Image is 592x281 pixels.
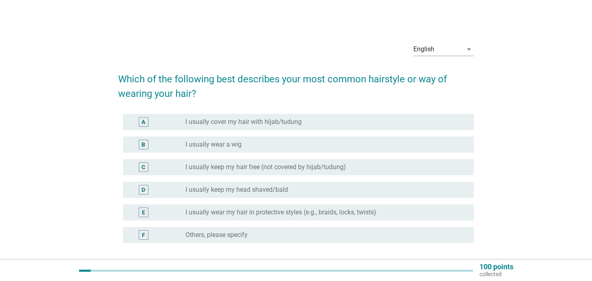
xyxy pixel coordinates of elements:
[142,231,145,239] div: F
[142,208,145,217] div: E
[479,263,513,271] p: 100 points
[186,186,288,194] label: I usually keep my head shaved/bald
[186,118,302,126] label: I usually cover my hair with hijab/tudung
[464,44,474,54] i: arrow_drop_down
[186,140,242,149] label: I usually wear a wig
[142,163,145,172] div: C
[142,118,145,126] div: A
[186,208,376,216] label: I usually wear my hair in protective styles (e.g., braids, locks, twists)
[186,231,248,239] label: Others, please specify
[142,140,145,149] div: B
[142,186,145,194] div: D
[413,46,434,53] div: English
[479,271,513,278] p: collected
[118,64,474,101] h2: Which of the following best describes your most common hairstyle or way of wearing your hair?
[186,163,346,171] label: I usually keep my hair free (not covered by hijab/tudung)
